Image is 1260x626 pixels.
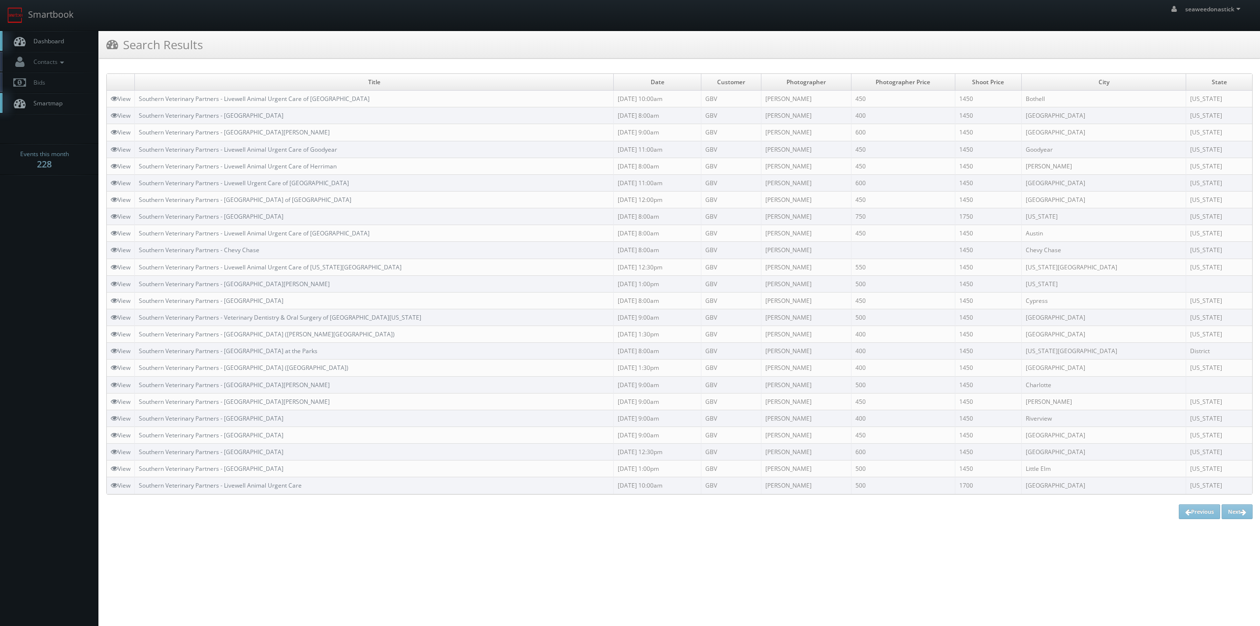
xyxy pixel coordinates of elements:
[701,208,761,225] td: GBV
[1021,343,1186,360] td: [US_STATE][GEOGRAPHIC_DATA]
[111,128,130,136] a: View
[614,326,701,343] td: [DATE] 1:30pm
[139,363,348,372] a: Southern Veterinary Partners - [GEOGRAPHIC_DATA] ([GEOGRAPHIC_DATA])
[701,259,761,275] td: GBV
[955,393,1021,410] td: 1450
[761,477,851,494] td: [PERSON_NAME]
[139,313,421,322] a: Southern Veterinary Partners - Veterinary Dentistry & Oral Surgery of [GEOGRAPHIC_DATA][US_STATE]
[761,343,851,360] td: [PERSON_NAME]
[761,444,851,461] td: [PERSON_NAME]
[851,477,955,494] td: 500
[7,7,23,23] img: smartbook-logo.png
[761,360,851,376] td: [PERSON_NAME]
[614,74,701,91] td: Date
[111,448,130,456] a: View
[851,74,955,91] td: Photographer Price
[139,229,370,237] a: Southern Veterinary Partners - Livewell Animal Urgent Care of [GEOGRAPHIC_DATA]
[614,174,701,191] td: [DATE] 11:00am
[761,191,851,208] td: [PERSON_NAME]
[761,74,851,91] td: Photographer
[761,427,851,443] td: [PERSON_NAME]
[1021,74,1186,91] td: City
[111,280,130,288] a: View
[955,343,1021,360] td: 1450
[1021,208,1186,225] td: [US_STATE]
[139,95,370,103] a: Southern Veterinary Partners - Livewell Animal Urgent Care of [GEOGRAPHIC_DATA]
[139,162,337,170] a: Southern Veterinary Partners - Livewell Animal Urgent Care of Herriman
[106,36,203,53] h3: Search Results
[111,162,130,170] a: View
[701,74,761,91] td: Customer
[614,107,701,124] td: [DATE] 8:00am
[851,393,955,410] td: 450
[139,246,259,254] a: Southern Veterinary Partners - Chevy Chase
[851,410,955,427] td: 400
[1021,259,1186,275] td: [US_STATE][GEOGRAPHIC_DATA]
[761,393,851,410] td: [PERSON_NAME]
[1186,174,1252,191] td: [US_STATE]
[761,259,851,275] td: [PERSON_NAME]
[1186,124,1252,141] td: [US_STATE]
[701,326,761,343] td: GBV
[614,259,701,275] td: [DATE] 12:30pm
[851,174,955,191] td: 600
[1021,275,1186,292] td: [US_STATE]
[761,107,851,124] td: [PERSON_NAME]
[139,381,330,389] a: Southern Veterinary Partners - [GEOGRAPHIC_DATA][PERSON_NAME]
[1186,427,1252,443] td: [US_STATE]
[614,393,701,410] td: [DATE] 9:00am
[955,292,1021,309] td: 1450
[1021,461,1186,477] td: Little Elm
[851,427,955,443] td: 450
[701,158,761,174] td: GBV
[1021,191,1186,208] td: [GEOGRAPHIC_DATA]
[851,259,955,275] td: 550
[1021,292,1186,309] td: Cypress
[851,360,955,376] td: 400
[614,427,701,443] td: [DATE] 9:00am
[1186,309,1252,326] td: [US_STATE]
[701,309,761,326] td: GBV
[955,444,1021,461] td: 1450
[955,74,1021,91] td: Shoot Price
[1021,225,1186,242] td: Austin
[1021,158,1186,174] td: [PERSON_NAME]
[139,347,317,355] a: Southern Veterinary Partners - [GEOGRAPHIC_DATA] at the Parks
[614,124,701,141] td: [DATE] 9:00am
[1186,461,1252,477] td: [US_STATE]
[851,107,955,124] td: 400
[614,242,701,259] td: [DATE] 8:00am
[701,292,761,309] td: GBV
[1186,91,1252,107] td: [US_STATE]
[139,145,337,154] a: Southern Veterinary Partners - Livewell Animal Urgent Care of Goodyear
[1185,5,1243,13] span: seaweedonastick
[701,461,761,477] td: GBV
[1021,107,1186,124] td: [GEOGRAPHIC_DATA]
[1186,393,1252,410] td: [US_STATE]
[614,225,701,242] td: [DATE] 8:00am
[614,444,701,461] td: [DATE] 12:30pm
[614,360,701,376] td: [DATE] 1:30pm
[111,363,130,372] a: View
[955,275,1021,292] td: 1450
[139,196,351,204] a: Southern Veterinary Partners - [GEOGRAPHIC_DATA] of [GEOGRAPHIC_DATA]
[111,414,130,423] a: View
[1186,259,1252,275] td: [US_STATE]
[955,225,1021,242] td: 1450
[139,212,283,221] a: Southern Veterinary Partners - [GEOGRAPHIC_DATA]
[111,297,130,305] a: View
[139,128,330,136] a: Southern Veterinary Partners - [GEOGRAPHIC_DATA][PERSON_NAME]
[955,477,1021,494] td: 1700
[761,376,851,393] td: [PERSON_NAME]
[761,225,851,242] td: [PERSON_NAME]
[1021,376,1186,393] td: Charlotte
[1186,225,1252,242] td: [US_STATE]
[955,410,1021,427] td: 1450
[851,326,955,343] td: 400
[1021,427,1186,443] td: [GEOGRAPHIC_DATA]
[1021,360,1186,376] td: [GEOGRAPHIC_DATA]
[614,309,701,326] td: [DATE] 9:00am
[761,124,851,141] td: [PERSON_NAME]
[614,158,701,174] td: [DATE] 8:00am
[761,275,851,292] td: [PERSON_NAME]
